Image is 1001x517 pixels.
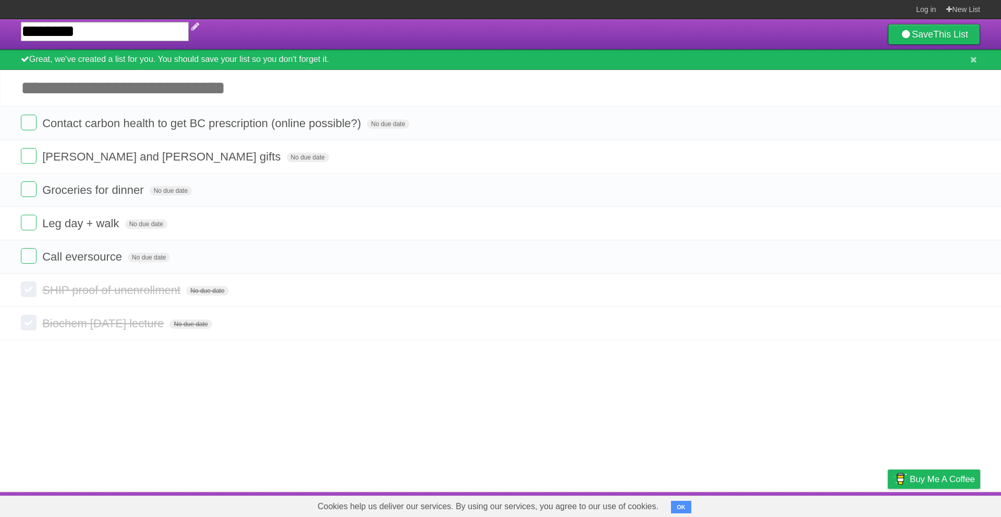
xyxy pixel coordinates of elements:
[128,253,170,262] span: No due date
[21,115,36,130] label: Done
[888,470,980,489] a: Buy me a coffee
[784,495,826,514] a: Developers
[749,495,771,514] a: About
[874,495,901,514] a: Privacy
[42,117,363,130] span: Contact carbon health to get BC prescription (online possible?)
[21,215,36,230] label: Done
[307,496,669,517] span: Cookies help us deliver our services. By using our services, you agree to our use of cookies.
[367,119,409,129] span: No due date
[42,250,125,263] span: Call eversource
[42,284,183,297] span: SHIP proof of unenrollment
[125,219,167,229] span: No due date
[21,315,36,330] label: Done
[150,186,192,195] span: No due date
[169,319,212,329] span: No due date
[914,495,980,514] a: Suggest a feature
[21,281,36,297] label: Done
[671,501,691,513] button: OK
[21,181,36,197] label: Done
[888,24,980,45] a: SaveThis List
[186,286,228,296] span: No due date
[42,183,146,196] span: Groceries for dinner
[42,317,166,330] span: Biochem [DATE] lecture
[893,470,907,488] img: Buy me a coffee
[933,29,968,40] b: This List
[42,217,121,230] span: Leg day + walk
[21,148,36,164] label: Done
[839,495,862,514] a: Terms
[21,248,36,264] label: Done
[287,153,329,162] span: No due date
[42,150,283,163] span: [PERSON_NAME] and [PERSON_NAME] gifts
[910,470,975,488] span: Buy me a coffee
